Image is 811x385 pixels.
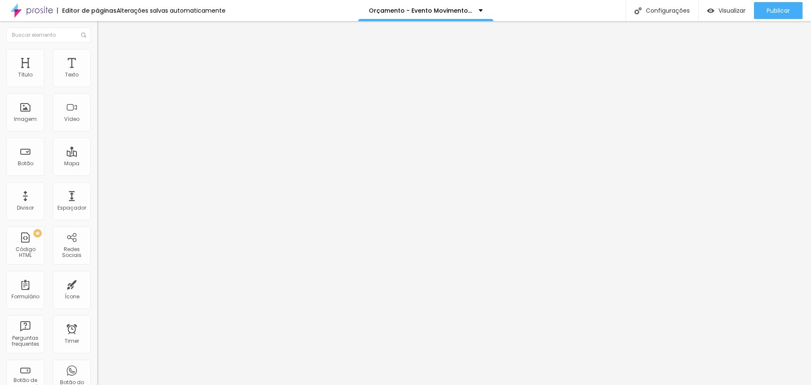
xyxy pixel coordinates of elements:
div: Editor de páginas [57,8,117,14]
p: Orçamento - Evento Movimento do Bem [369,8,472,14]
iframe: Editor [97,21,811,385]
input: Buscar elemento [6,27,91,43]
div: Perguntas frequentes [8,335,42,347]
button: Visualizar [699,2,754,19]
span: Publicar [767,7,790,14]
div: Timer [65,338,79,344]
div: Formulário [11,294,39,300]
img: Icone [634,7,642,14]
img: view-1.svg [707,7,714,14]
div: Vídeo [64,116,79,122]
div: Imagem [14,116,37,122]
div: Código HTML [8,246,42,259]
div: Título [18,72,33,78]
div: Ícone [65,294,79,300]
div: Divisor [17,205,34,211]
div: Mapa [64,161,79,167]
div: Texto [65,72,79,78]
button: Publicar [754,2,803,19]
div: Redes Sociais [55,246,88,259]
img: Icone [81,33,86,38]
div: Botão [18,161,33,167]
div: Espaçador [57,205,86,211]
div: Alterações salvas automaticamente [117,8,226,14]
span: Visualizar [718,7,746,14]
